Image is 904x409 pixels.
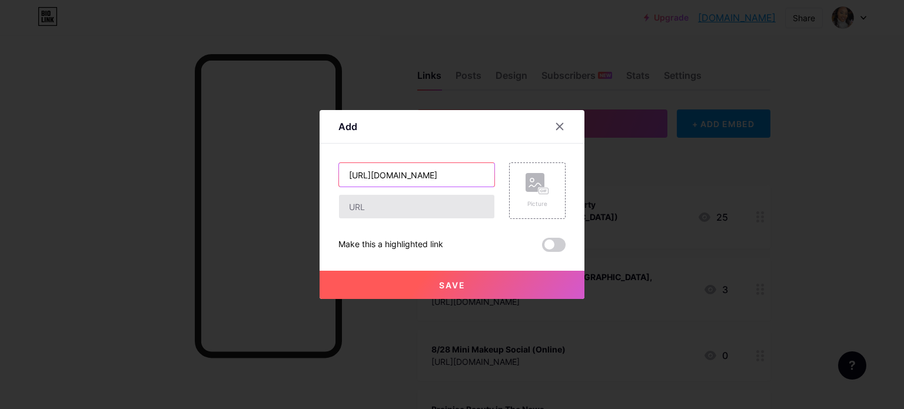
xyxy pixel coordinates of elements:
div: Picture [526,199,549,208]
input: Title [339,163,494,187]
span: Save [439,280,466,290]
div: Add [338,119,357,134]
button: Save [320,271,584,299]
input: URL [339,195,494,218]
div: Make this a highlighted link [338,238,443,252]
